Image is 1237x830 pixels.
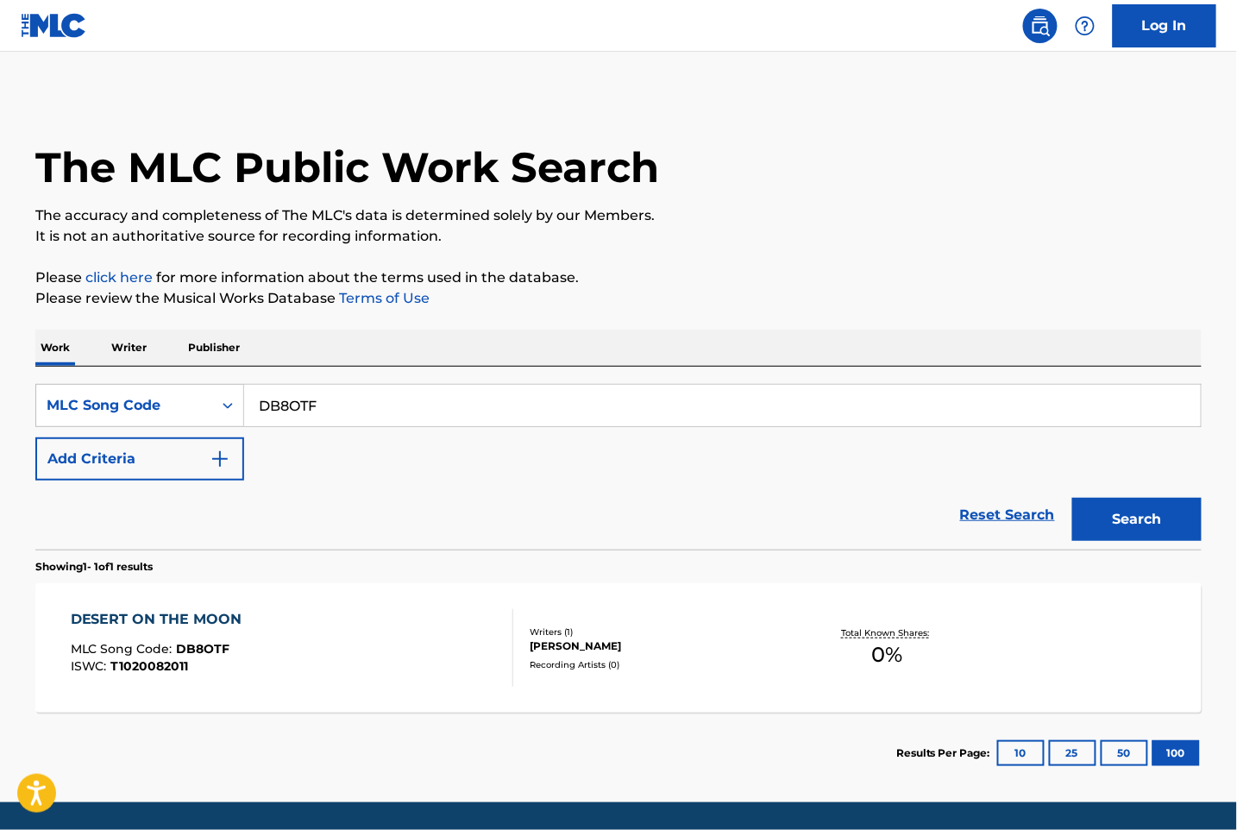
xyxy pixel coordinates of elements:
p: Showing 1 - 1 of 1 results [35,559,153,575]
span: ISWC : [71,658,111,674]
div: DESERT ON THE MOON [71,609,251,630]
a: Terms of Use [336,290,430,306]
p: Total Known Shares: [841,626,933,639]
p: It is not an authoritative source for recording information. [35,226,1202,247]
p: Results Per Page: [896,745,995,761]
img: MLC Logo [21,13,87,38]
div: Recording Artists ( 0 ) [530,658,790,671]
button: 10 [997,740,1045,766]
img: 9d2ae6d4665cec9f34b9.svg [210,449,230,469]
div: Help [1068,9,1102,43]
div: MLC Song Code [47,395,202,416]
div: [PERSON_NAME] [530,638,790,654]
p: Writer [106,330,152,366]
span: T1020082011 [111,658,189,674]
button: 100 [1152,740,1200,766]
a: Public Search [1023,9,1058,43]
p: Work [35,330,75,366]
button: Add Criteria [35,437,244,481]
span: DB8OTF [177,641,230,657]
button: Search [1072,498,1202,541]
a: Log In [1113,4,1216,47]
img: help [1075,16,1096,36]
a: Reset Search [951,496,1064,534]
p: Please review the Musical Works Database [35,288,1202,309]
form: Search Form [35,384,1202,550]
span: MLC Song Code : [71,641,177,657]
a: DESERT ON THE MOONMLC Song Code:DB8OTFISWC:T1020082011Writers (1)[PERSON_NAME]Recording Artists (... [35,583,1202,713]
img: search [1030,16,1051,36]
div: Writers ( 1 ) [530,626,790,638]
button: 25 [1049,740,1096,766]
button: 50 [1101,740,1148,766]
h1: The MLC Public Work Search [35,141,659,193]
p: Please for more information about the terms used in the database. [35,267,1202,288]
p: Publisher [183,330,245,366]
a: click here [85,269,153,286]
p: The accuracy and completeness of The MLC's data is determined solely by our Members. [35,205,1202,226]
span: 0 % [872,639,903,670]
